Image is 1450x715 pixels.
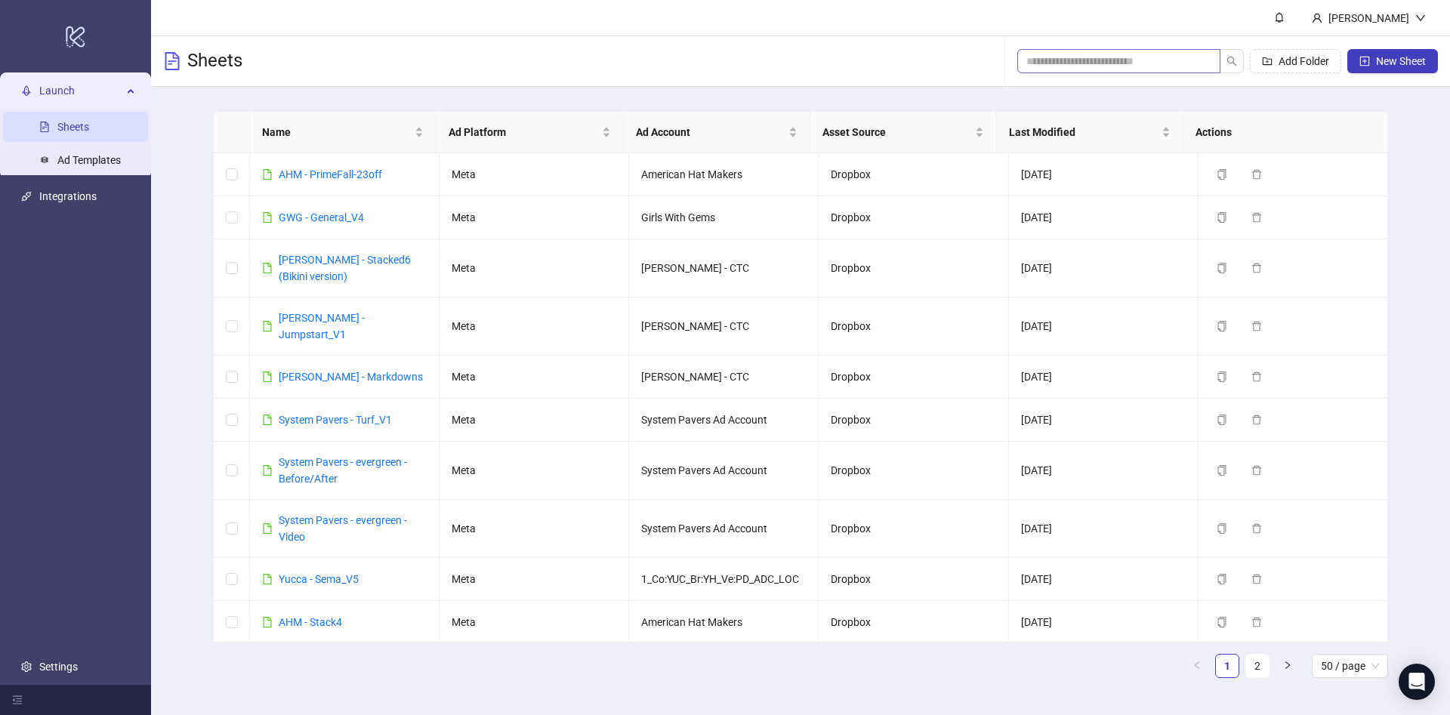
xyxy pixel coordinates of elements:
[1009,356,1199,399] td: [DATE]
[1251,371,1262,382] span: delete
[1262,56,1273,66] span: folder-add
[819,399,1008,442] td: Dropbox
[279,254,411,282] a: [PERSON_NAME] - Stacked6 (Bikini version)
[1251,523,1262,534] span: delete
[1009,153,1199,196] td: [DATE]
[1192,661,1202,670] span: left
[1217,465,1227,476] span: copy
[279,371,423,383] a: [PERSON_NAME] - Markdowns
[822,124,972,140] span: Asset Source
[39,76,122,106] span: Launch
[624,112,810,153] th: Ad Account
[1009,239,1199,297] td: [DATE]
[1009,297,1199,356] td: [DATE]
[39,190,97,202] a: Integrations
[279,312,365,341] a: [PERSON_NAME] - Jumpstart_V1
[629,442,819,500] td: System Pavers Ad Account
[440,297,629,356] td: Meta
[1274,12,1285,23] span: bell
[279,514,407,543] a: System Pavers - evergreen - Video
[629,196,819,239] td: Girls With Gems
[1376,55,1426,67] span: New Sheet
[629,239,819,297] td: [PERSON_NAME] - CTC
[1347,49,1438,73] button: New Sheet
[629,500,819,558] td: System Pavers Ad Account
[1009,196,1199,239] td: [DATE]
[629,399,819,442] td: System Pavers Ad Account
[819,500,1008,558] td: Dropbox
[629,356,819,399] td: [PERSON_NAME] - CTC
[262,617,273,627] span: file
[1009,558,1199,601] td: [DATE]
[1415,13,1426,23] span: down
[440,196,629,239] td: Meta
[449,124,598,140] span: Ad Platform
[1251,321,1262,331] span: delete
[819,558,1008,601] td: Dropbox
[1217,212,1227,223] span: copy
[279,414,392,426] a: System Pavers - Turf_V1
[1251,212,1262,223] span: delete
[1217,415,1227,425] span: copy
[997,112,1183,153] th: Last Modified
[262,465,273,476] span: file
[262,212,273,223] span: file
[1312,654,1388,678] div: Page Size
[1009,124,1158,140] span: Last Modified
[262,574,273,584] span: file
[1279,55,1329,67] span: Add Folder
[819,239,1008,297] td: Dropbox
[1251,574,1262,584] span: delete
[1217,321,1227,331] span: copy
[440,601,629,644] td: Meta
[1009,399,1199,442] td: [DATE]
[629,297,819,356] td: [PERSON_NAME] - CTC
[1359,56,1370,66] span: plus-square
[440,239,629,297] td: Meta
[440,153,629,196] td: Meta
[819,442,1008,500] td: Dropbox
[819,356,1008,399] td: Dropbox
[1217,523,1227,534] span: copy
[629,558,819,601] td: 1_Co:YUC_Br:YH_Ve:PD_ADC_LOC
[262,415,273,425] span: file
[1217,169,1227,180] span: copy
[279,211,364,223] a: GWG - General_V4
[262,263,273,273] span: file
[39,661,78,673] a: Settings
[1251,465,1262,476] span: delete
[1215,654,1239,678] li: 1
[1217,371,1227,382] span: copy
[1276,654,1300,678] button: right
[1321,655,1379,677] span: 50 / page
[279,456,407,485] a: System Pavers - evergreen - Before/After
[1246,655,1269,677] a: 2
[1251,415,1262,425] span: delete
[12,695,23,705] span: menu-fold
[819,297,1008,356] td: Dropbox
[163,52,181,70] span: file-text
[262,321,273,331] span: file
[1251,263,1262,273] span: delete
[250,112,437,153] th: Name
[262,523,273,534] span: file
[1245,654,1270,678] li: 2
[57,121,89,133] a: Sheets
[1183,112,1370,153] th: Actions
[279,168,382,180] a: AHM - PrimeFall-23off
[1009,500,1199,558] td: [DATE]
[1216,655,1239,677] a: 1
[279,573,359,585] a: Yucca - Sema_V5
[1009,601,1199,644] td: [DATE]
[21,85,32,96] span: rocket
[1217,263,1227,273] span: copy
[819,196,1008,239] td: Dropbox
[819,153,1008,196] td: Dropbox
[1283,661,1292,670] span: right
[1399,664,1435,700] div: Open Intercom Messenger
[629,601,819,644] td: American Hat Makers
[437,112,623,153] th: Ad Platform
[1226,56,1237,66] span: search
[819,601,1008,644] td: Dropbox
[440,356,629,399] td: Meta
